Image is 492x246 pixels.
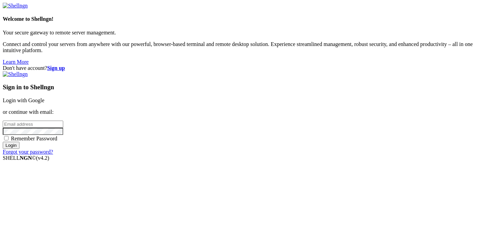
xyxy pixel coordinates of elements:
p: or continue with email: [3,109,489,115]
input: Remember Password [4,136,9,140]
h3: Sign in to Shellngn [3,83,489,91]
a: Login with Google [3,97,44,103]
p: Connect and control your servers from anywhere with our powerful, browser-based terminal and remo... [3,41,489,53]
span: 4.2.0 [36,155,50,161]
input: Login [3,142,19,149]
img: Shellngn [3,71,28,77]
a: Learn More [3,59,29,65]
a: Forgot your password? [3,149,53,155]
div: Don't have account? [3,65,489,71]
a: Sign up [47,65,65,71]
img: Shellngn [3,3,28,9]
span: SHELL © [3,155,49,161]
h4: Welcome to Shellngn! [3,16,489,22]
b: NGN [20,155,32,161]
p: Your secure gateway to remote server management. [3,30,489,36]
span: Remember Password [11,136,57,141]
input: Email address [3,121,63,128]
